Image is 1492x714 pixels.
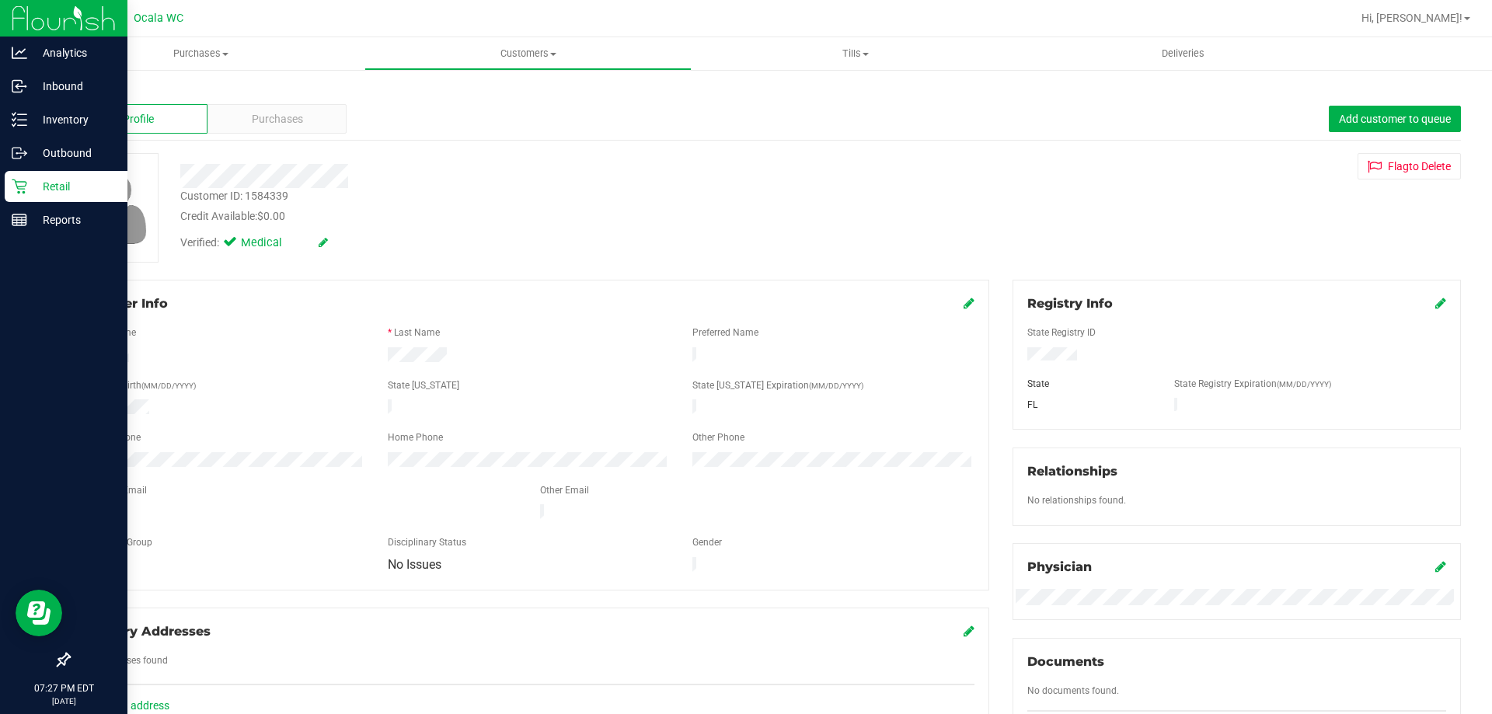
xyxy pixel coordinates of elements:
span: Medical [241,235,303,252]
label: Home Phone [388,430,443,444]
label: State [US_STATE] [388,378,459,392]
span: Ocala WC [134,12,183,25]
div: Verified: [180,235,328,252]
span: (MM/DD/YYYY) [1277,380,1331,388]
p: Retail [27,177,120,196]
button: Add customer to queue [1329,106,1461,132]
span: Add customer to queue [1339,113,1451,125]
span: (MM/DD/YYYY) [809,381,863,390]
label: State Registry Expiration [1174,377,1331,391]
label: No relationships found. [1027,493,1126,507]
button: Flagto Delete [1358,153,1461,179]
p: Outbound [27,144,120,162]
iframe: Resource center [16,590,62,636]
p: [DATE] [7,695,120,707]
inline-svg: Reports [12,212,27,228]
a: Purchases [37,37,364,70]
a: Tills [692,37,1019,70]
p: Inbound [27,77,120,96]
label: State [US_STATE] Expiration [692,378,863,392]
span: Purchases [252,111,303,127]
label: Last Name [394,326,440,340]
span: Profile [123,111,154,127]
span: Delivery Addresses [83,624,211,639]
inline-svg: Inventory [12,112,27,127]
span: Purchases [37,47,364,61]
div: State [1016,377,1163,391]
inline-svg: Outbound [12,145,27,161]
a: Customers [364,37,692,70]
label: Preferred Name [692,326,758,340]
p: Analytics [27,44,120,62]
span: Customers [365,47,691,61]
div: Credit Available: [180,208,865,225]
span: Physician [1027,559,1092,574]
div: Customer ID: 1584339 [180,188,288,204]
span: Documents [1027,654,1104,669]
span: Deliveries [1141,47,1225,61]
p: Inventory [27,110,120,129]
label: Other Email [540,483,589,497]
inline-svg: Retail [12,179,27,194]
p: 07:27 PM EDT [7,681,120,695]
span: Tills [692,47,1018,61]
a: Deliveries [1020,37,1347,70]
span: Registry Info [1027,296,1113,311]
inline-svg: Analytics [12,45,27,61]
inline-svg: Inbound [12,78,27,94]
span: Hi, [PERSON_NAME]! [1361,12,1462,24]
span: No Issues [388,557,441,572]
label: Other Phone [692,430,744,444]
span: Relationships [1027,464,1117,479]
span: $0.00 [257,210,285,222]
span: No documents found. [1027,685,1119,696]
label: State Registry ID [1027,326,1096,340]
label: Gender [692,535,722,549]
div: FL [1016,398,1163,412]
label: Date of Birth [89,378,196,392]
span: (MM/DD/YYYY) [141,381,196,390]
p: Reports [27,211,120,229]
label: Disciplinary Status [388,535,466,549]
